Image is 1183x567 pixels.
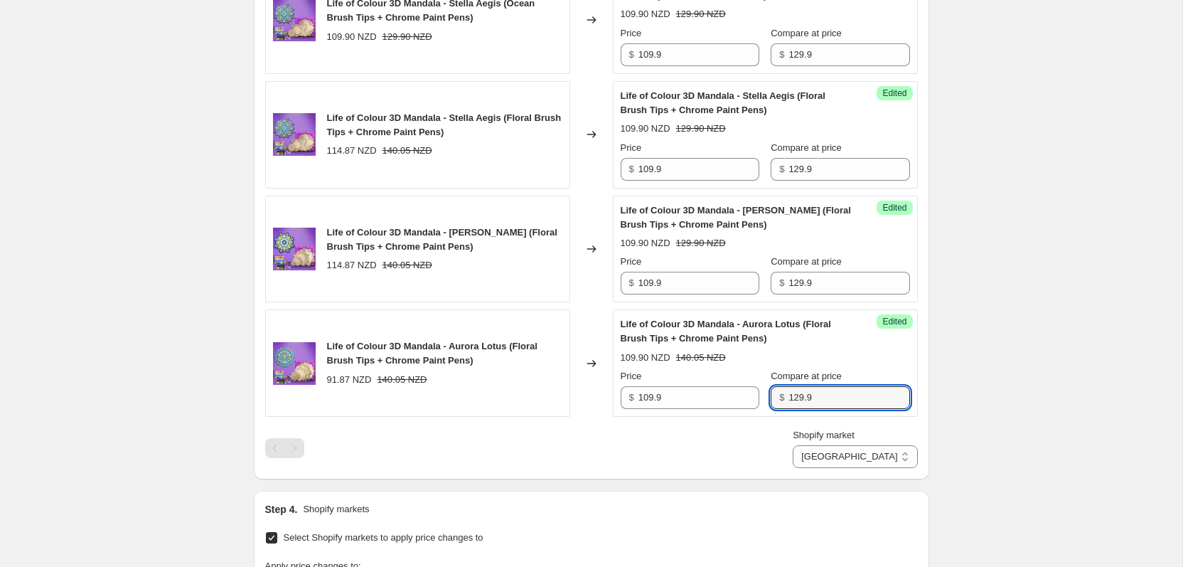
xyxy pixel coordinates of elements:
span: Edited [882,88,906,99]
span: Life of Colour 3D Mandala - Aurora Lotus (Floral Brush Tips + Chrome Paint Pens) [327,341,537,366]
strike: 129.90 NZD [676,7,726,21]
span: Life of Colour 3D Mandala - Stella Aegis (Floral Brush Tips + Chrome Paint Pens) [327,112,562,137]
div: 114.87 NZD [327,144,377,158]
p: Shopify markets [303,502,369,516]
span: Life of Colour 3D Mandala - [PERSON_NAME] (Floral Brush Tips + Chrome Paint Pens) [621,205,851,230]
div: 109.90 NZD [621,236,670,250]
div: 109.90 NZD [621,7,670,21]
strike: 129.90 NZD [382,30,432,44]
span: Shopify market [793,430,855,440]
span: Select Shopify markets to apply price changes to [284,532,483,543]
span: Price [621,142,642,153]
div: 114.87 NZD [327,258,377,272]
img: HERO_IMAGE_STANDING_DISPLAY_WITH_BOX_3D_CELESTIA_BLOOM_OCEAN_1_80x.png [273,228,316,270]
span: Edited [882,316,906,327]
span: Compare at price [771,142,842,153]
span: $ [779,49,784,60]
span: Compare at price [771,28,842,38]
img: HERO_IMAGE_STANDING_DISPLAY_WITH_BOX_3D_AURORA_LOTUS_OCEAN_1_80x.png [273,342,316,385]
strike: 140.05 NZD [382,258,432,272]
span: $ [779,392,784,403]
strike: 129.90 NZD [676,122,726,136]
span: $ [629,392,634,403]
span: Price [621,371,642,381]
span: Compare at price [771,256,842,267]
div: 109.90 NZD [621,122,670,136]
span: Compare at price [771,371,842,381]
strike: 140.05 NZD [382,144,432,158]
strike: 140.05 NZD [377,373,427,387]
span: Edited [882,202,906,213]
span: $ [629,277,634,288]
nav: Pagination [265,438,304,458]
span: Price [621,28,642,38]
img: HERO_IMAGE_STANDING_DISPLAY_WITH_BOX_3D_STELLA_AEGIS_OCEAN_80x.png [273,113,316,156]
span: $ [779,164,784,174]
span: Life of Colour 3D Mandala - Stella Aegis (Floral Brush Tips + Chrome Paint Pens) [621,90,825,115]
strike: 129.90 NZD [676,236,726,250]
div: 91.87 NZD [327,373,372,387]
strike: 140.05 NZD [676,351,726,365]
span: $ [779,277,784,288]
span: Price [621,256,642,267]
h2: Step 4. [265,502,298,516]
div: 109.90 NZD [327,30,377,44]
span: Life of Colour 3D Mandala - [PERSON_NAME] (Floral Brush Tips + Chrome Paint Pens) [327,227,557,252]
div: 109.90 NZD [621,351,670,365]
span: Life of Colour 3D Mandala - Aurora Lotus (Floral Brush Tips + Chrome Paint Pens) [621,319,831,344]
span: $ [629,49,634,60]
span: $ [629,164,634,174]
